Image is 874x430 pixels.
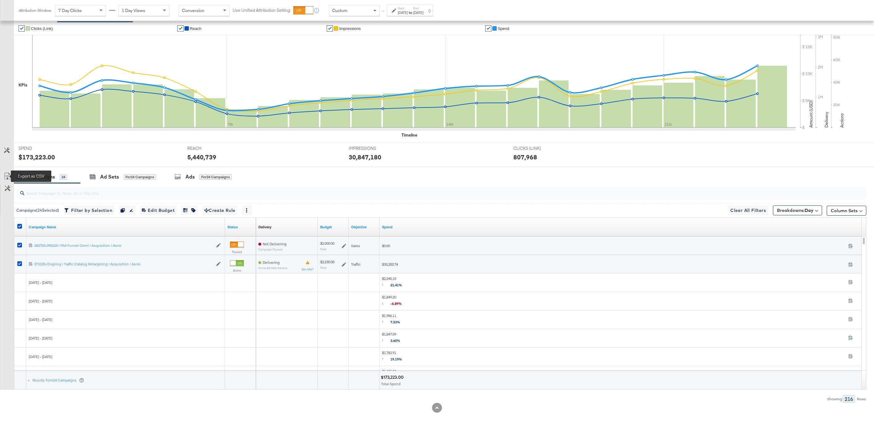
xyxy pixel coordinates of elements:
[24,184,786,196] input: Search Campaigns by Name, ID or Objective
[124,174,156,180] div: for 24 Campaigns
[327,25,333,32] a: ✔
[381,382,401,386] span: Total Spend
[382,338,390,342] span: ↑
[413,10,423,15] div: [DATE]
[19,153,55,162] div: $173,223.00
[19,25,25,32] a: ✔
[263,242,286,246] span: Not Delivering
[349,153,381,162] div: 30,847,180
[808,100,814,128] text: Amount (USD)
[513,153,537,162] div: 807,968
[728,205,768,215] button: Clear All Filters
[230,250,244,254] label: Paused
[498,26,509,31] span: Spend
[320,266,327,269] sub: Daily
[199,174,232,180] div: for 24 Campaigns
[29,354,52,359] span: [DATE] - [DATE]
[258,266,287,270] sub: Some Ad Sets Inactive
[187,145,234,151] span: REACH
[227,225,253,230] a: Shows the current state of your Ad Campaign.
[390,357,407,361] span: 19.19%
[32,378,84,383] div: Results from 24 Campaigns
[390,338,405,343] span: 3.60%
[122,8,145,13] span: 1 Day Views
[19,145,65,151] span: SPEND
[320,241,334,246] div: $2,000.00
[408,10,413,15] strong: to
[187,153,216,162] div: 5,440,739
[182,8,204,13] span: Conversion
[351,262,360,267] span: Traffic
[16,208,59,213] div: Campaigns ( 24 Selected)
[401,132,417,138] div: Timeline
[140,205,176,215] button: Edit Budget
[351,225,377,230] a: Your campaign's objective.
[824,112,829,128] text: Delivery
[185,173,195,180] div: Ads
[777,207,813,213] span: Breakdowns:
[204,207,235,214] span: Create Rule
[398,10,408,15] div: [DATE]
[31,26,53,31] span: Clicks (Link)
[805,208,813,213] b: Day
[19,8,52,13] div: Attribution Window:
[258,225,271,230] a: Reflects the ability of your Ad Campaign to achieve delivery based on ad states, schedule and bud...
[351,243,360,248] span: Sales
[382,313,846,326] span: $1,986.11
[29,336,52,340] span: [DATE] - [DATE]
[66,207,112,214] span: Filter by Selection
[349,145,395,151] span: IMPRESSIONS
[839,113,845,128] text: Actions
[202,205,237,215] button: Create Rule
[773,205,822,215] button: Breakdowns:Day
[320,247,327,251] sub: Daily
[34,262,213,267] a: 071025-Ongoing | Traffic Catalog Retargeting | Acquisition | Aerie
[485,25,491,32] a: ✔
[100,173,119,180] div: Ad Sets
[413,6,423,10] label: End:
[64,205,114,215] button: Filter by Selection
[29,280,52,285] span: [DATE] - [DATE]
[382,243,846,248] span: $0.00
[382,356,390,361] span: ↑
[382,369,846,382] span: $1,495.89
[390,301,406,306] span: -6.89%
[398,6,408,10] label: Start:
[827,397,843,401] div: Showing:
[320,225,346,230] a: The maximum amount you're willing to spend on your ads, on average each day or over the lifetime ...
[177,25,184,32] a: ✔
[60,174,67,180] div: 24
[29,317,52,322] span: [DATE] - [DATE]
[34,243,213,248] div: 082725-090225 | Mid Funnel Omni | Acquisition | Aerie
[233,7,291,13] label: Use Unified Attribution Setting:
[28,371,85,390] div: Results from24 Campaigns
[382,225,859,230] a: The total amount spent to date.
[29,225,223,230] a: Your campaign name.
[382,301,390,305] span: ↓
[730,207,766,214] span: Clear All Filters
[843,395,855,403] div: 216
[28,173,55,180] div: Campaigns
[190,26,202,31] span: Reach
[339,26,361,31] span: Impressions
[320,259,334,264] div: $2,230.00
[258,248,286,251] sub: Campaign Paused
[382,319,390,324] span: ↑
[382,262,846,267] span: $35,200.74
[380,11,386,13] span: ↑
[827,206,866,216] button: Column Sets
[258,225,271,230] div: Delivery
[29,299,52,303] span: [DATE] - [DATE]
[381,374,405,380] div: $173,223.00
[263,260,280,265] span: Delivering
[382,276,846,289] span: $2,245.15
[230,268,244,272] label: Active
[19,82,28,88] div: KPIs
[142,207,175,214] span: Edit Budget
[382,282,390,287] span: ↑
[332,8,347,13] span: Custom
[58,8,82,13] span: 7 Day Clicks
[382,332,846,344] span: $1,847.09
[857,397,866,401] div: Rows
